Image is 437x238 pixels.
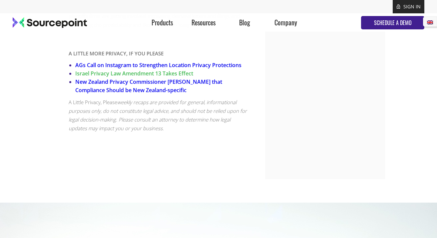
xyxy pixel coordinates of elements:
[224,13,265,32] div: Blog
[75,78,222,94] a: New Zealand Privacy Commissioner [PERSON_NAME] that Compliance Should be New Zealand-specific
[183,13,224,32] div: Resources
[69,99,247,132] em: weekly recaps are provided for general, informational purposes only, do not constitute legal advi...
[69,98,248,133] p: A Little Privacy, Please
[265,13,306,32] div: Company
[397,4,400,9] img: lock.svg
[84,34,85,39] span: .
[403,3,421,10] a: SIGN IN
[29,33,84,39] a: Privacy and Cookie Policy
[361,16,424,29] a: SCHEDULE A DEMO
[13,17,87,28] img: logo.svg
[427,20,433,24] img: English
[75,61,241,69] a: AGs Call on Instagram to Strengthen Location Privacy Protections
[142,13,183,32] div: Products
[75,70,193,77] a: Israel Privacy Law Amendment 13 Takes Effect
[69,50,164,57] strong: A LITTLE MORE PRIVACY, IF YOU PLEASE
